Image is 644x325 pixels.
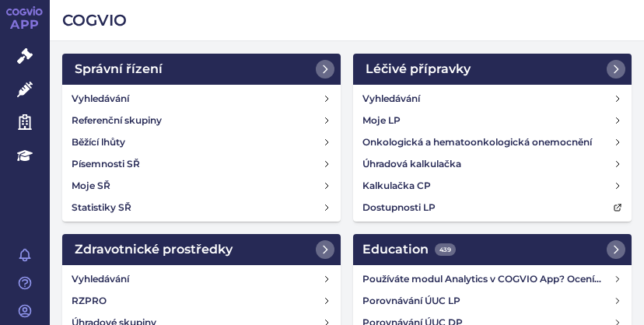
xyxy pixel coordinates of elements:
h2: Léčivé přípravky [366,60,471,79]
a: Písemnosti SŘ [65,153,338,175]
h2: COGVIO [62,9,632,31]
a: Dostupnosti LP [356,197,628,218]
span: 439 [435,243,456,256]
a: Onkologická a hematoonkologická onemocnění [356,131,628,153]
h2: Zdravotnické prostředky [75,240,233,259]
h2: Education [362,240,456,259]
a: Statistiky SŘ [65,197,338,218]
a: Vyhledávání [356,88,628,110]
a: Zdravotnické prostředky [62,234,341,265]
h4: Běžící lhůty [72,135,125,150]
h4: Moje SŘ [72,178,110,194]
a: Správní řízení [62,54,341,85]
h4: Statistiky SŘ [72,200,131,215]
h4: Úhradová kalkulačka [362,156,461,172]
a: Vyhledávání [65,88,338,110]
h4: RZPRO [72,293,107,309]
a: RZPRO [65,290,338,312]
a: Referenční skupiny [65,110,338,131]
a: Léčivé přípravky [353,54,632,85]
a: Vyhledávání [65,268,338,290]
a: Běžící lhůty [65,131,338,153]
h4: Používáte modul Analytics v COGVIO App? Oceníme Vaši zpětnou vazbu! [362,271,613,287]
a: Education439 [353,234,632,265]
h4: Vyhledávání [72,271,129,287]
a: Moje SŘ [65,175,338,197]
h4: Porovnávání ÚUC LP [362,293,613,309]
h2: Správní řízení [75,60,163,79]
a: Porovnávání ÚUC LP [356,290,628,312]
h4: Referenční skupiny [72,113,162,128]
a: Úhradová kalkulačka [356,153,628,175]
a: Kalkulačka CP [356,175,628,197]
h4: Moje LP [362,113,401,128]
h4: Onkologická a hematoonkologická onemocnění [362,135,592,150]
h4: Písemnosti SŘ [72,156,140,172]
h4: Vyhledávání [72,91,129,107]
a: Používáte modul Analytics v COGVIO App? Oceníme Vaši zpětnou vazbu! [356,268,628,290]
h4: Dostupnosti LP [362,200,436,215]
h4: Kalkulačka CP [362,178,431,194]
h4: Vyhledávání [362,91,420,107]
a: Moje LP [356,110,628,131]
